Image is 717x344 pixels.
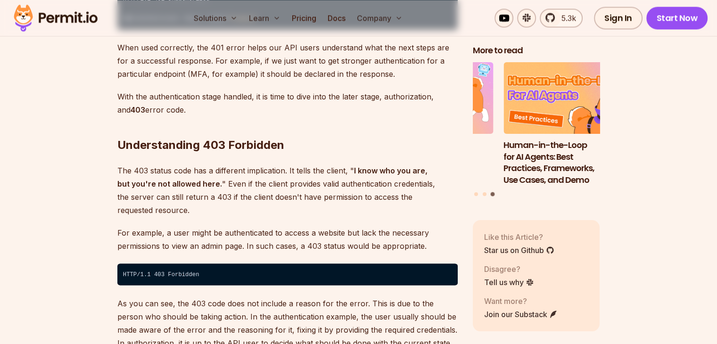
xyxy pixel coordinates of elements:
div: Posts [473,63,600,198]
a: Docs [324,8,349,27]
a: Star us on Github [484,245,554,256]
h3: Human-in-the-Loop for AI Agents: Best Practices, Frameworks, Use Cases, and Demo [503,139,631,186]
p: When used correctly, the 401 error helps our API users understand what the next steps are for a s... [117,41,458,81]
p: Want more? [484,295,558,307]
p: The 403 status code has a different implication. It tells the client, " " Even if the client prov... [117,164,458,216]
a: Join our Substack [484,309,558,320]
code: HTTP/1.1 403 Forbidden [117,263,458,285]
button: Go to slide 1 [474,192,478,196]
h2: More to read [473,45,600,57]
a: Pricing [288,8,320,27]
p: With the authentication stage handled, it is time to dive into the later stage, authorization, an... [117,90,458,116]
p: Disagree? [484,263,534,275]
button: Go to slide 3 [491,192,495,197]
h3: Why JWTs Can’t Handle AI Agent Access [366,139,494,163]
img: Human-in-the-Loop for AI Agents: Best Practices, Frameworks, Use Cases, and Demo [503,63,631,134]
p: Like this Article? [484,231,554,243]
img: Permit logo [9,2,102,34]
h2: Understanding 403 Forbidden [117,99,458,152]
button: Learn [245,8,284,27]
button: Go to slide 2 [483,192,486,196]
p: For example, a user might be authenticated to access a website but lack the necessary permissions... [117,226,458,252]
a: 5.3k [540,8,583,27]
button: Solutions [190,8,241,27]
a: Tell us why [484,277,534,288]
strong: 403 [131,105,145,115]
button: Company [353,8,406,27]
img: Why JWTs Can’t Handle AI Agent Access [366,63,494,134]
a: Start Now [646,7,708,29]
li: 2 of 3 [366,63,494,187]
a: Human-in-the-Loop for AI Agents: Best Practices, Frameworks, Use Cases, and DemoHuman-in-the-Loop... [503,63,631,187]
li: 3 of 3 [503,63,631,187]
span: 5.3k [556,12,576,24]
a: Sign In [594,7,643,29]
